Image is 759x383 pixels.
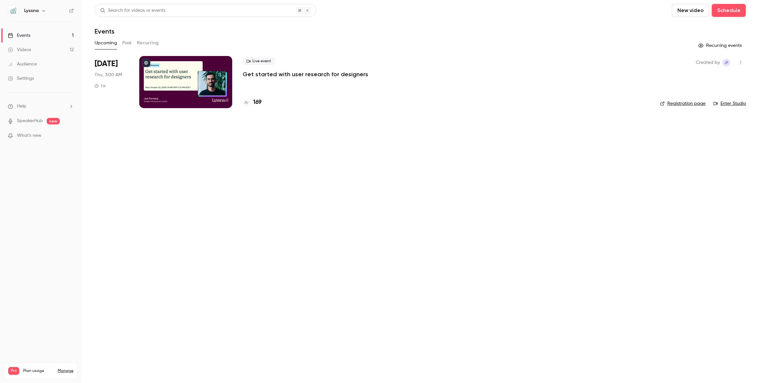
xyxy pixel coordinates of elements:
[696,59,720,66] span: Created by
[722,59,730,66] span: Joe Formica
[17,103,26,110] span: Help
[243,70,368,78] a: Get started with user research for designers
[8,103,74,110] li: help-dropdown-opener
[95,83,106,89] div: 1 h
[712,4,746,17] button: Schedule
[672,4,709,17] button: New video
[100,7,165,14] div: Search for videos or events
[8,61,37,67] div: Audience
[713,100,746,107] a: Enter Studio
[47,118,60,124] span: new
[137,38,159,48] button: Recurring
[66,133,74,139] iframe: Noticeable Trigger
[17,132,41,139] span: What's new
[95,56,129,108] div: Oct 22 Wed, 12:00 PM (America/New York)
[95,27,114,35] h1: Events
[660,100,706,107] a: Registration page
[24,7,38,14] h6: Lyssna
[8,32,30,39] div: Events
[95,59,118,69] span: [DATE]
[17,118,43,124] a: SpeakerHub
[8,6,19,16] img: Lyssna
[695,40,746,51] button: Recurring events
[23,368,54,374] span: Plan usage
[724,59,729,66] span: JF
[8,367,19,375] span: Pro
[122,38,132,48] button: Past
[95,38,117,48] button: Upcoming
[95,72,122,78] span: Thu, 3:00 AM
[58,368,73,374] a: Manage
[253,98,262,107] h4: 169
[243,57,275,65] span: Live event
[243,98,262,107] a: 169
[8,47,31,53] div: Videos
[8,75,34,82] div: Settings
